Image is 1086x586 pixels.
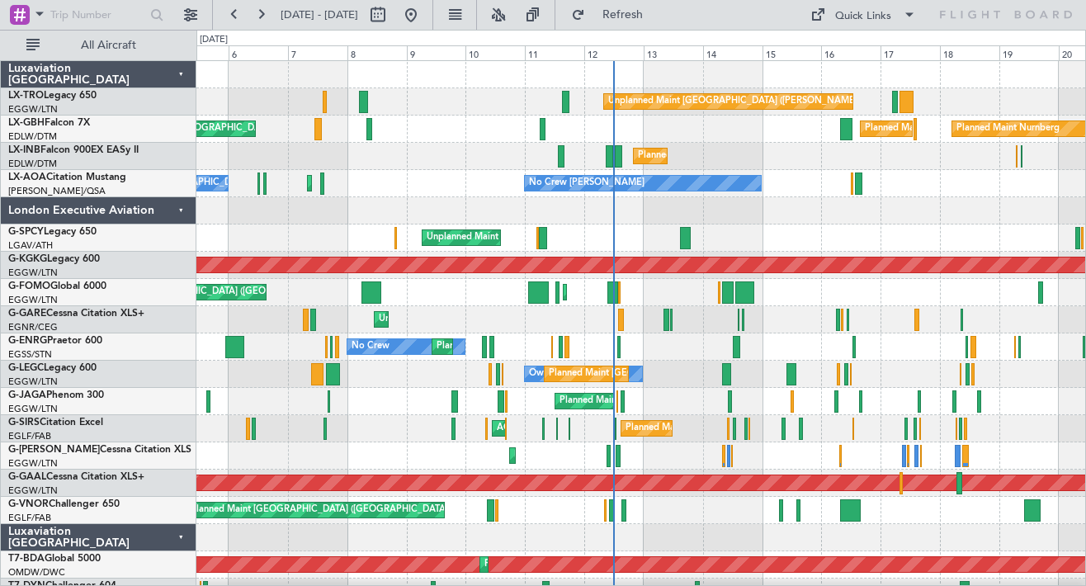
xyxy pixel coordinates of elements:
[8,227,97,237] a: G-SPCYLegacy 650
[407,45,466,60] div: 9
[80,280,340,305] div: Planned Maint [GEOGRAPHIC_DATA] ([GEOGRAPHIC_DATA])
[8,363,97,373] a: G-LEGCLegacy 600
[8,103,58,116] a: EGGW/LTN
[379,307,528,332] div: Unplanned Maint [PERSON_NAME]
[8,227,44,237] span: G-SPCY
[8,336,102,346] a: G-ENRGPraetor 600
[347,45,407,60] div: 8
[8,172,46,182] span: LX-AOA
[8,445,100,455] span: G-[PERSON_NAME]
[529,362,557,386] div: Owner
[229,45,288,60] div: 6
[8,267,58,279] a: EGGW/LTN
[8,566,65,579] a: OMDW/DWC
[525,45,584,60] div: 11
[8,376,58,388] a: EGGW/LTN
[8,390,104,400] a: G-JAGAPhenom 300
[703,45,763,60] div: 14
[8,499,120,509] a: G-VNORChallenger 650
[549,362,809,386] div: Planned Maint [GEOGRAPHIC_DATA] ([GEOGRAPHIC_DATA])
[427,225,694,250] div: Unplanned Maint [GEOGRAPHIC_DATA] ([PERSON_NAME] Intl)
[200,33,228,47] div: [DATE]
[588,9,658,21] span: Refresh
[835,8,891,25] div: Quick Links
[763,45,822,60] div: 15
[638,144,898,168] div: Planned Maint [GEOGRAPHIC_DATA] ([GEOGRAPHIC_DATA])
[956,116,1060,141] div: Planned Maint Nurnberg
[8,363,44,373] span: G-LEGC
[281,7,358,22] span: [DATE] - [DATE]
[8,554,45,564] span: T7-BDA
[8,403,58,415] a: EGGW/LTN
[644,45,703,60] div: 13
[564,2,663,28] button: Refresh
[8,418,40,428] span: G-SIRS
[18,32,179,59] button: All Aircraft
[560,389,819,414] div: Planned Maint [GEOGRAPHIC_DATA] ([GEOGRAPHIC_DATA])
[8,254,47,264] span: G-KGKG
[43,40,174,51] span: All Aircraft
[821,45,881,60] div: 16
[8,309,46,319] span: G-GARE
[8,484,58,497] a: EGGW/LTN
[8,91,44,101] span: LX-TRO
[169,45,229,60] div: 5
[8,118,90,128] a: LX-GBHFalcon 7X
[8,130,57,143] a: EDLW/DTM
[8,145,139,155] a: LX-INBFalcon 900EX EASy II
[497,416,622,441] div: AOG Maint [PERSON_NAME]
[8,430,51,442] a: EGLF/FAB
[8,158,57,170] a: EDLW/DTM
[802,2,924,28] button: Quick Links
[8,554,101,564] a: T7-BDAGlobal 5000
[288,45,347,60] div: 7
[115,171,300,196] div: No Crew [GEOGRAPHIC_DATA] (Dublin Intl)
[881,45,940,60] div: 17
[8,348,52,361] a: EGSS/STN
[437,334,696,359] div: Planned Maint [GEOGRAPHIC_DATA] ([GEOGRAPHIC_DATA])
[8,118,45,128] span: LX-GBH
[465,45,525,60] div: 10
[514,443,774,468] div: Planned Maint [GEOGRAPHIC_DATA] ([GEOGRAPHIC_DATA])
[8,294,58,306] a: EGGW/LTN
[529,171,645,196] div: No Crew [PERSON_NAME]
[8,457,58,470] a: EGGW/LTN
[8,445,191,455] a: G-[PERSON_NAME]Cessna Citation XLS
[8,281,50,291] span: G-FOMO
[8,390,46,400] span: G-JAGA
[8,336,47,346] span: G-ENRG
[999,45,1059,60] div: 19
[8,185,106,197] a: [PERSON_NAME]/QSA
[8,91,97,101] a: LX-TROLegacy 650
[8,472,46,482] span: G-GAAL
[8,281,106,291] a: G-FOMOGlobal 6000
[626,416,885,441] div: Planned Maint [GEOGRAPHIC_DATA] ([GEOGRAPHIC_DATA])
[8,321,58,333] a: EGNR/CEG
[8,254,100,264] a: G-KGKGLegacy 600
[8,418,103,428] a: G-SIRSCitation Excel
[940,45,999,60] div: 18
[50,2,145,27] input: Trip Number
[608,89,876,114] div: Unplanned Maint [GEOGRAPHIC_DATA] ([PERSON_NAME] Intl)
[8,172,126,182] a: LX-AOACitation Mustang
[352,334,390,359] div: No Crew
[584,45,644,60] div: 12
[8,472,144,482] a: G-GAALCessna Citation XLS+
[8,499,49,509] span: G-VNOR
[8,309,144,319] a: G-GARECessna Citation XLS+
[191,498,451,522] div: Planned Maint [GEOGRAPHIC_DATA] ([GEOGRAPHIC_DATA])
[8,145,40,155] span: LX-INB
[8,512,51,524] a: EGLF/FAB
[484,552,647,577] div: Planned Maint Dubai (Al Maktoum Intl)
[8,239,53,252] a: LGAV/ATH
